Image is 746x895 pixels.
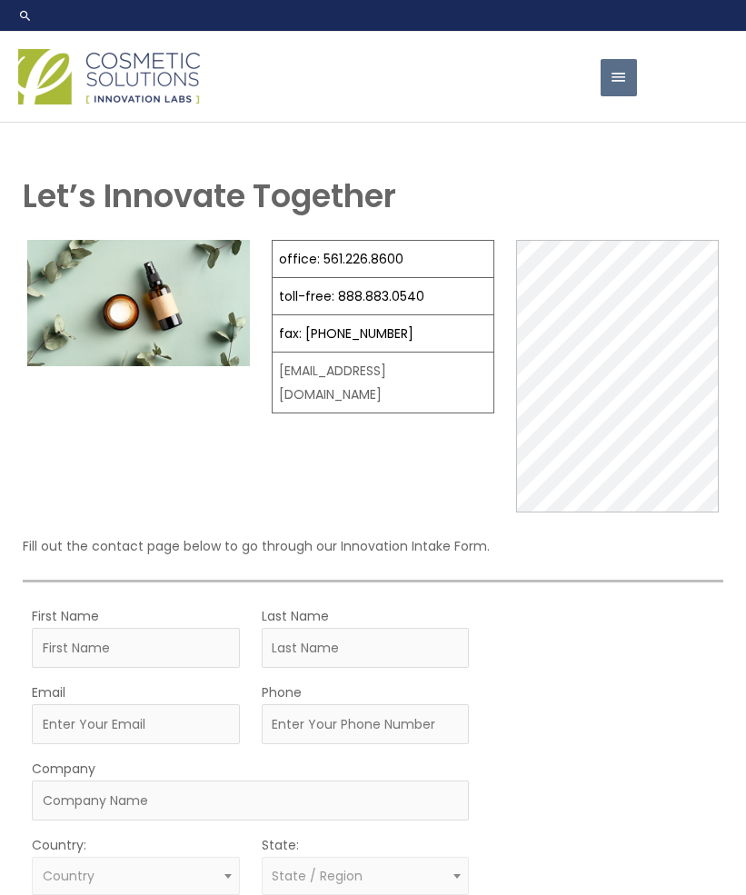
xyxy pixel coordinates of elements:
span: Country [43,867,94,885]
p: Fill out the contact page below to go through our Innovation Intake Form. [23,534,723,558]
label: Email [32,681,65,704]
input: Last Name [262,628,470,668]
label: Phone [262,681,302,704]
label: Last Name [262,604,329,628]
img: Cosmetic Solutions Logo [18,49,200,104]
a: fax: [PHONE_NUMBER] [279,324,413,343]
input: First Name [32,628,240,668]
label: First Name [32,604,99,628]
input: Company Name [32,781,469,820]
a: toll-free: 888.883.0540 [279,287,424,305]
label: Company [32,757,95,781]
input: Enter Your Phone Number [262,704,470,744]
a: office: 561.226.8600 [279,250,403,268]
label: State: [262,833,299,857]
input: Enter Your Email [32,704,240,744]
strong: Let’s Innovate Together [23,174,396,218]
label: Country: [32,833,86,857]
a: Search icon link [18,8,33,23]
span: State / Region [272,867,363,885]
img: Contact page image for private label skincare manufacturer Cosmetic solutions shows a skin care b... [27,240,250,365]
td: [EMAIL_ADDRESS][DOMAIN_NAME] [273,353,494,413]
